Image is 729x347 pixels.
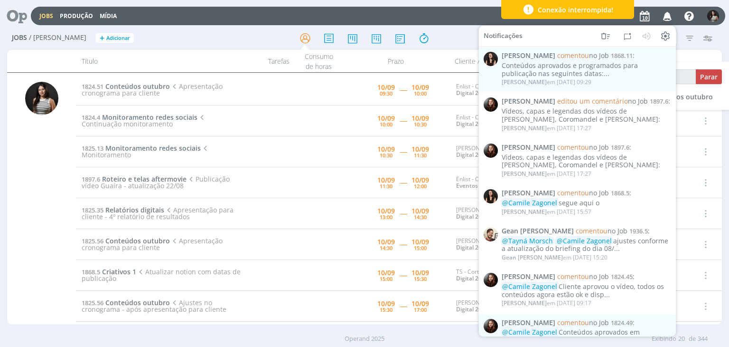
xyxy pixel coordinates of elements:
div: Cliente aprovou o vídeo, todos os conteúdos agora estão ok e disp... [502,283,671,299]
a: 1824.4Monitoramento redes sociais [82,113,197,122]
span: + [100,33,104,43]
span: ----- [400,116,407,125]
div: em [DATE] 15:57 [502,208,591,215]
span: @Tayná Morsch [502,236,553,245]
span: Apresentação cronograma para cliente [82,236,222,252]
a: 1825.56Conteúdos outubro [82,236,170,245]
div: em [DATE] 15:20 [502,254,607,261]
span: Conexão interrompida! [538,5,613,15]
span: 1868.11 [611,51,633,60]
span: Exibindo [652,334,676,344]
span: Parar [700,72,718,81]
div: 09:30 [380,91,393,96]
span: [PERSON_NAME] [502,273,555,281]
span: 1824.51 [82,82,103,91]
span: comentou [576,226,607,235]
span: : [502,227,671,235]
img: E [484,97,498,112]
div: 15:30 [380,307,393,312]
span: [PERSON_NAME] [502,144,555,152]
div: Consumo de horas [295,50,343,72]
a: Produção [60,12,93,20]
button: C [707,8,720,24]
span: no Job [557,272,609,281]
a: Digital 2025 [456,212,488,221]
a: Digital 2025 [456,305,488,313]
span: 1825.35 [82,206,103,214]
div: 14:30 [380,245,393,251]
div: 10/09 [377,115,395,122]
div: 10/09 [377,270,395,276]
a: Digital 2025 [456,120,488,128]
div: em [DATE] 09:17 [502,300,591,307]
span: no Job [576,226,627,235]
div: Enlist - Corteva [456,83,554,97]
a: Jobs [39,12,53,20]
span: 344 [698,334,708,344]
span: Monitoramento redes sociais [105,144,201,153]
div: [PERSON_NAME] [456,238,554,251]
span: 1897.6 [82,175,100,183]
span: @Camile Zagonel [557,236,612,245]
div: 15:00 [414,245,427,251]
span: / [PERSON_NAME] [29,34,86,42]
span: [PERSON_NAME] [502,318,555,327]
a: 1868.5Criativos 1 [82,267,136,276]
button: Produção [57,12,96,20]
span: 20 [678,334,685,344]
span: ----- [400,209,407,218]
span: [PERSON_NAME] [502,170,547,178]
span: Atualizar notion com datas de publicação [82,267,240,283]
span: no Job [557,188,609,197]
div: 15:00 [380,276,393,281]
div: 10/09 [411,270,429,276]
span: @Camile Zagonel [502,282,557,291]
div: Prazo [343,50,449,72]
button: Parar [696,69,722,84]
div: 11:30 [414,153,427,158]
div: 10:30 [414,122,427,127]
div: 11:30 [380,183,393,189]
a: 1897.6Roteiro e telas aftermovie [82,174,187,183]
div: Título [76,50,238,72]
div: Enlist - Corteva [456,114,554,128]
span: [PERSON_NAME] [502,124,547,132]
a: Digital 2025 [456,274,488,282]
div: Conteúdos aprovados e programados para publicação nas seguintes datas:... [502,62,671,78]
span: Conteúdos outubro [648,92,713,101]
span: comentou [557,143,589,152]
span: no Job [557,143,609,152]
div: 10/09 [411,208,429,214]
span: : [502,97,671,106]
div: 10/09 [411,177,429,183]
div: 10/09 [377,208,395,214]
span: : [502,273,671,281]
div: TS - Corteva [456,269,554,282]
div: 10/09 [411,115,429,122]
span: Monitoramento [82,144,209,159]
span: Conteúdos outubro [105,236,170,245]
img: G [484,227,498,241]
a: Eventos regionais Enlist [456,182,521,190]
a: Mídia [100,12,117,20]
span: 1824.4 [82,113,100,122]
div: Cliente / Projeto [449,50,558,72]
span: ----- [400,240,407,249]
div: ajustes conforme a atualização do briefing do dia 08/... [502,237,671,253]
span: no Job [557,51,609,60]
span: Apresentação cronograma para cliente [82,82,222,97]
div: 10/09 [377,300,395,307]
span: @Camile Zagonel [502,328,557,337]
span: 1824.45 [611,272,633,281]
span: no Job [557,318,609,327]
a: 1825.56Conteúdos outubro [82,298,170,307]
div: Vídeos, capas e legendas dos vídeos de [PERSON_NAME], Coromandel e [PERSON_NAME]: [502,107,671,124]
span: : [502,144,671,152]
span: Monitoramento redes sociais [102,113,197,122]
img: I [484,52,498,66]
span: Conteúdos outubro [105,82,170,91]
div: 13:00 [380,214,393,220]
span: de [689,334,696,344]
span: comentou [557,51,589,60]
span: @Camile Zagonel [502,198,557,207]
